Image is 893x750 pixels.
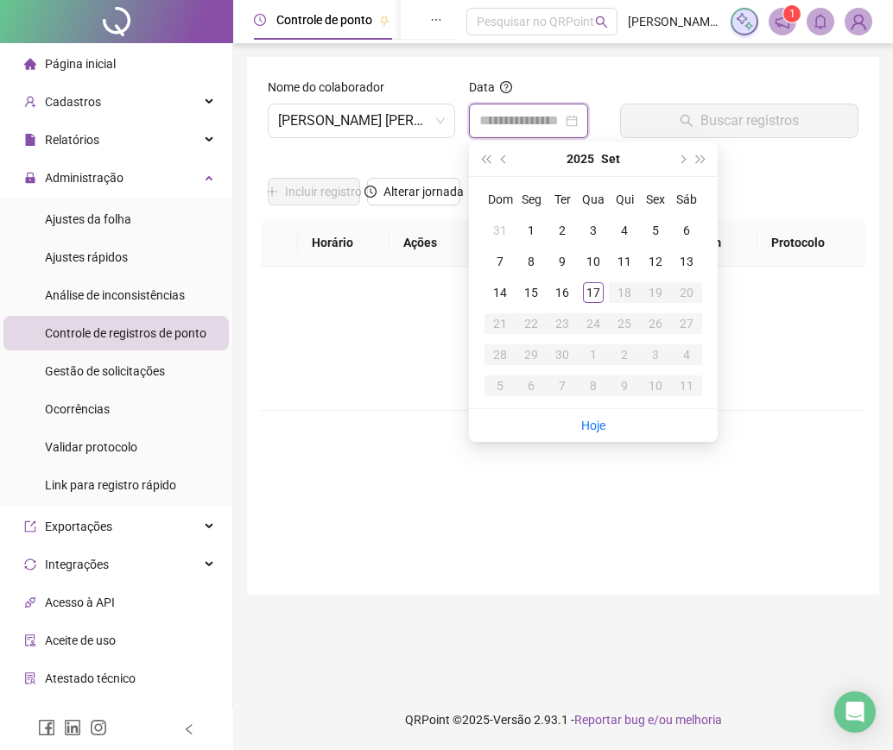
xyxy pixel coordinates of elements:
[645,375,666,396] div: 10
[601,142,620,176] button: month panel
[516,246,547,277] td: 2025-09-08
[567,142,594,176] button: year panel
[484,246,516,277] td: 2025-09-07
[45,288,185,302] span: Análise de inconsistências
[45,520,112,533] span: Exportações
[484,184,516,215] th: Dom
[24,596,36,608] span: api
[583,375,604,396] div: 8
[578,246,609,277] td: 2025-09-10
[45,364,165,378] span: Gestão de solicitações
[676,344,697,365] div: 4
[552,282,573,303] div: 16
[484,370,516,401] td: 2025-10-05
[469,80,495,94] span: Data
[516,215,547,246] td: 2025-09-01
[516,277,547,308] td: 2025-09-15
[45,478,176,492] span: Link para registro rápido
[609,370,640,401] td: 2025-10-09
[578,339,609,370] td: 2025-10-01
[609,246,640,277] td: 2025-09-11
[490,251,510,272] div: 7
[490,375,510,396] div: 5
[671,339,702,370] td: 2025-10-04
[233,690,893,750] footer: QRPoint © 2025 - 2.93.1 -
[521,313,541,334] div: 22
[490,220,510,241] div: 31
[547,246,578,277] td: 2025-09-09
[24,520,36,533] span: export
[268,78,396,97] label: Nome do colaborador
[578,308,609,339] td: 2025-09-24
[775,14,790,29] span: notification
[640,308,671,339] td: 2025-09-26
[676,282,697,303] div: 20
[495,142,514,176] button: prev-year
[609,215,640,246] td: 2025-09-04
[484,339,516,370] td: 2025-09-28
[671,215,702,246] td: 2025-09-06
[640,184,671,215] th: Sex
[490,282,510,303] div: 14
[521,344,541,365] div: 29
[692,142,711,176] button: super-next-year
[552,313,573,334] div: 23
[38,719,55,736] span: facebook
[574,713,722,727] span: Reportar bug e/ou melhoria
[484,277,516,308] td: 2025-09-14
[383,182,464,201] span: Alterar jornada
[484,308,516,339] td: 2025-09-21
[583,313,604,334] div: 24
[516,370,547,401] td: 2025-10-06
[614,220,635,241] div: 4
[671,277,702,308] td: 2025-09-20
[581,419,605,432] a: Hoje
[640,370,671,401] td: 2025-10-10
[45,171,123,185] span: Administração
[614,375,635,396] div: 9
[789,8,795,20] span: 1
[430,14,442,26] span: ellipsis
[671,246,702,277] td: 2025-09-13
[268,178,360,205] button: Incluir registro
[24,672,36,684] span: solution
[620,104,858,138] button: Buscar registros
[578,370,609,401] td: 2025-10-08
[484,215,516,246] td: 2025-08-31
[367,178,459,205] button: Alterar jornada
[64,719,81,736] span: linkedin
[45,558,109,571] span: Integrações
[516,308,547,339] td: 2025-09-22
[645,220,666,241] div: 5
[547,215,578,246] td: 2025-09-02
[45,633,116,647] span: Aceite de uso
[547,184,578,215] th: Ter
[521,251,541,272] div: 8
[671,184,702,215] th: Sáb
[676,251,697,272] div: 13
[672,142,691,176] button: next-year
[735,12,754,31] img: sparkle-icon.fc2bf0ac1784a2077858766a79e2daf3.svg
[282,350,845,369] div: Não há dados
[45,57,116,71] span: Página inicial
[45,95,101,109] span: Cadastros
[183,723,195,735] span: left
[521,220,541,241] div: 1
[45,596,115,609] span: Acesso à API
[845,9,871,35] img: 94960
[552,220,573,241] div: 2
[24,58,36,70] span: home
[516,339,547,370] td: 2025-09-29
[583,344,604,365] div: 1
[614,313,635,334] div: 25
[671,308,702,339] td: 2025-09-27
[367,186,459,200] a: Alterar jornada
[547,277,578,308] td: 2025-09-16
[389,219,471,267] th: Ações
[45,440,137,454] span: Validar protocolo
[278,104,445,137] span: PEDRO HENRIQUE SANTOS RIBEIRO
[24,96,36,108] span: user-add
[614,282,635,303] div: 18
[640,246,671,277] td: 2025-09-12
[45,250,128,264] span: Ajustes rápidos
